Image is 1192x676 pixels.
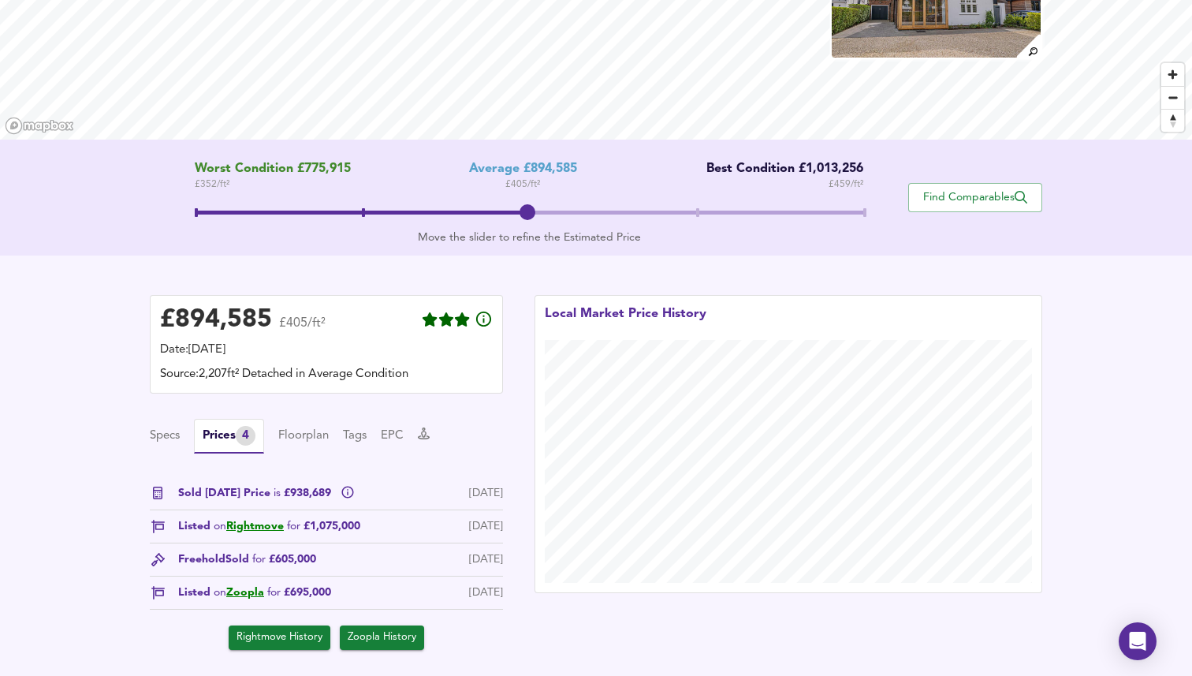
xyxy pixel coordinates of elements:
a: Zoopla [226,587,264,598]
button: Tags [343,428,367,445]
button: Prices4 [194,419,264,454]
img: search [1015,32,1042,60]
div: [DATE] [469,584,503,601]
span: Sold [DATE] Price £938,689 [178,485,334,502]
span: £ 459 / ft² [829,177,863,192]
div: £ 894,585 [160,308,272,332]
button: Zoopla History [340,626,424,650]
div: Date: [DATE] [160,342,493,359]
span: is [274,487,281,499]
span: Listed £695,000 [178,584,331,601]
button: EPC [381,428,404,445]
span: for [267,587,281,598]
button: Reset bearing to north [1161,109,1184,132]
div: Prices [203,426,255,446]
div: [DATE] [469,485,503,502]
a: Rightmove [226,521,284,532]
div: Freehold [178,551,316,568]
span: £405/ft² [279,317,326,340]
span: Zoom out [1161,87,1184,109]
div: Average £894,585 [469,162,577,177]
div: 4 [236,426,255,446]
span: Reset bearing to north [1161,110,1184,132]
span: Worst Condition £775,915 [195,162,351,177]
div: Source: 2,207ft² Detached in Average Condition [160,366,493,383]
span: £ 352 / ft² [195,177,351,192]
span: Listed £1,075,000 [178,518,360,535]
div: Open Intercom Messenger [1119,622,1157,660]
span: on [214,587,226,598]
button: Zoom out [1161,86,1184,109]
div: [DATE] [469,518,503,535]
span: for [252,554,266,565]
span: for [287,521,300,532]
div: Best Condition £1,013,256 [695,162,863,177]
span: Zoopla History [348,629,416,647]
button: Specs [150,428,180,445]
span: Sold £605,000 [225,551,316,568]
a: Mapbox homepage [5,117,74,135]
span: Find Comparables [917,190,1034,205]
button: Find Comparables [908,183,1042,212]
span: on [214,521,226,532]
button: Rightmove History [229,626,330,650]
div: Local Market Price History [545,305,706,340]
span: Rightmove History [237,629,322,647]
div: [DATE] [469,551,503,568]
button: Floorplan [278,428,329,445]
div: Move the slider to refine the Estimated Price [195,230,864,245]
button: Zoom in [1161,63,1184,86]
span: £ 405 / ft² [505,177,540,192]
